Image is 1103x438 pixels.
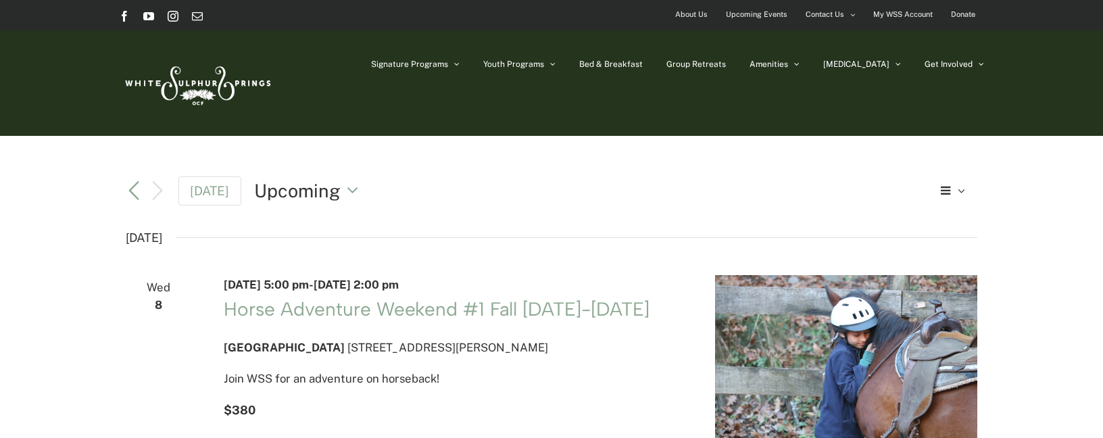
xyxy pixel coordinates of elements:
span: [STREET_ADDRESS][PERSON_NAME] [347,341,548,354]
span: [DATE] 2:00 pm [314,278,399,291]
button: Next Events [149,180,166,201]
a: Amenities [750,30,800,98]
a: Youth Programs [483,30,556,98]
span: Youth Programs [483,60,544,68]
span: Upcoming Events [726,5,787,24]
p: Join WSS for an adventure on horseback! [224,369,683,389]
a: [DATE] [178,176,242,205]
a: Bed & Breakfast [579,30,643,98]
a: Facebook [119,11,130,22]
time: [DATE] [126,227,162,249]
span: My WSS Account [873,5,933,24]
span: Group Retreats [666,60,726,68]
span: 8 [126,295,191,315]
span: Wed [126,278,191,297]
span: Signature Programs [371,60,448,68]
span: Upcoming [254,178,341,203]
a: Horse Adventure Weekend #1 Fall [DATE]-[DATE] [224,297,649,320]
a: Email [192,11,203,22]
span: About Us [675,5,708,24]
span: [MEDICAL_DATA] [823,60,889,68]
nav: Main Menu [371,30,984,98]
a: YouTube [143,11,154,22]
a: Get Involved [925,30,984,98]
span: Donate [951,5,975,24]
a: Group Retreats [666,30,726,98]
a: Previous Events [126,182,142,199]
span: [DATE] 5:00 pm [224,278,309,291]
img: White Sulphur Springs Logo [119,51,274,115]
a: Instagram [168,11,178,22]
span: [GEOGRAPHIC_DATA] [224,341,345,354]
time: - [224,278,399,291]
a: [MEDICAL_DATA] [823,30,901,98]
button: Upcoming [254,178,366,203]
span: Bed & Breakfast [579,60,643,68]
a: Signature Programs [371,30,460,98]
span: Get Involved [925,60,973,68]
span: $380 [224,403,255,417]
span: Contact Us [806,5,844,24]
span: Amenities [750,60,788,68]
